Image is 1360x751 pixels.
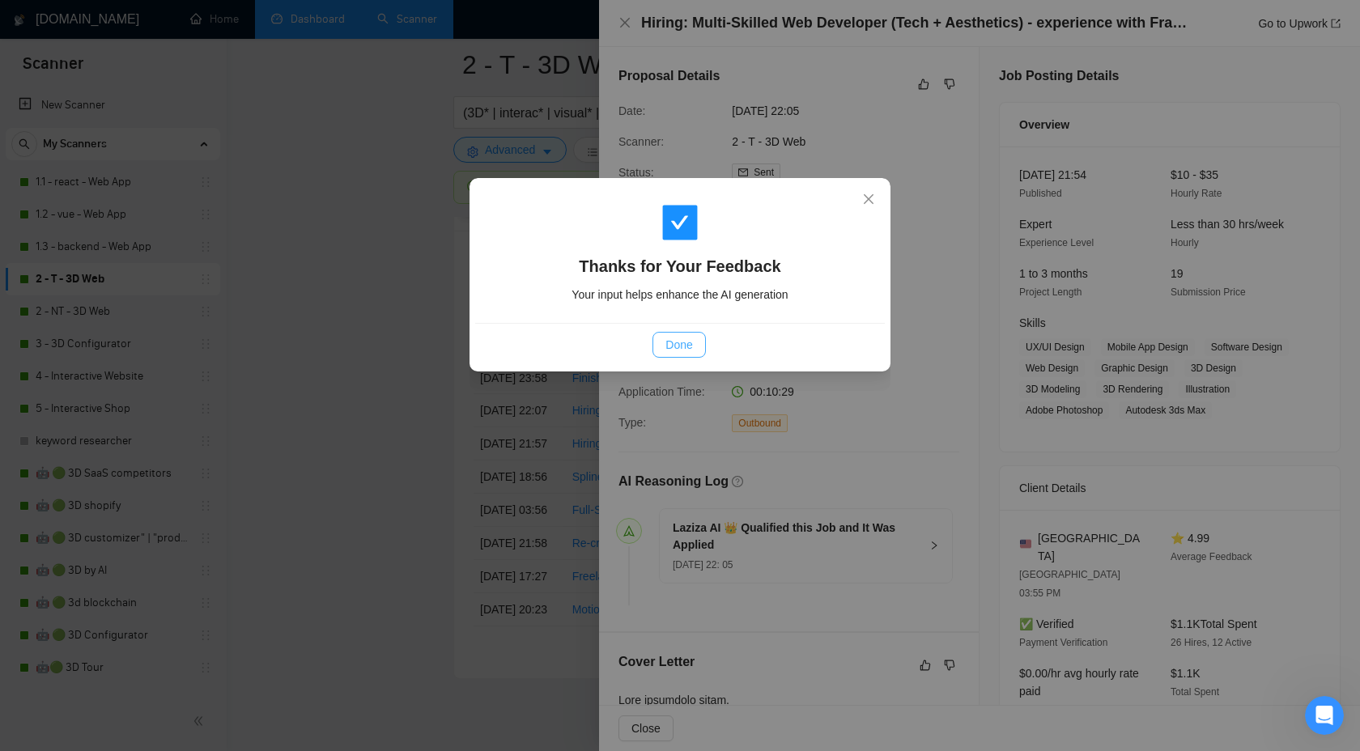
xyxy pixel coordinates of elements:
[665,336,692,354] span: Done
[572,288,788,301] span: Your input helps enhance the AI generation
[652,332,705,358] button: Done
[1305,696,1344,735] iframe: Intercom live chat
[862,193,875,206] span: close
[661,203,699,242] span: check-square
[495,255,865,278] h4: Thanks for Your Feedback
[847,178,890,222] button: Close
